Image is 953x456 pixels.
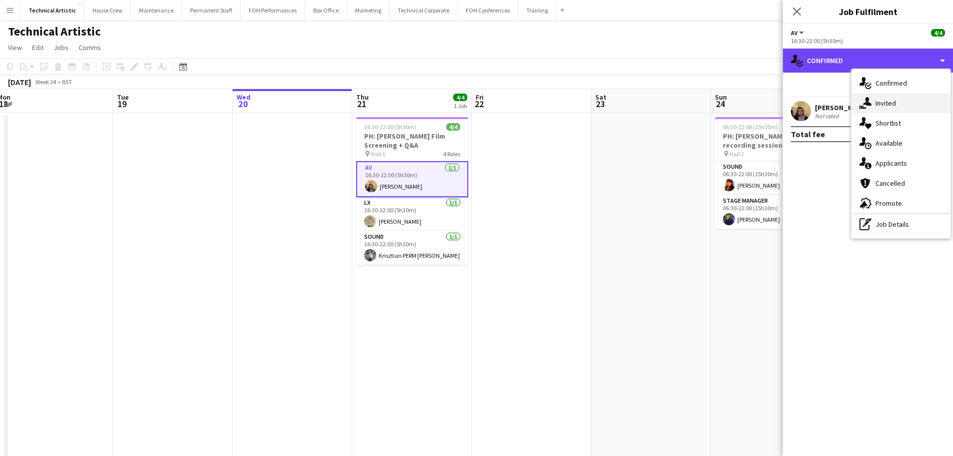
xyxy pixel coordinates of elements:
span: 20 [235,98,251,110]
a: Edit [28,41,48,54]
div: Confirmed [783,49,953,73]
a: View [4,41,26,54]
h3: PH: [PERSON_NAME] Film Screening + Q&A [356,132,468,150]
button: House Crew [85,1,131,20]
div: Total fee [791,129,825,139]
button: Technical Artistic [21,1,85,20]
a: Comms [75,41,105,54]
h1: Technical Artistic [8,24,101,39]
div: [PERSON_NAME] [815,103,868,112]
app-card-role: Sound1/116:30-22:00 (5h30m)Krisztian PERM [PERSON_NAME] [356,231,468,265]
span: Hall 1 [371,150,385,158]
span: 22 [474,98,484,110]
span: 4 Roles [443,150,460,158]
span: View [8,43,22,52]
span: Comms [79,43,101,52]
span: 4/4 [453,94,467,101]
span: Jobs [54,43,69,52]
button: Box Office [305,1,347,20]
span: Hall 2 [729,150,744,158]
app-card-role: Stage Manager1/106:30-22:00 (15h30m)[PERSON_NAME] [715,195,827,229]
span: Fri [476,93,484,102]
span: 06:30-22:00 (15h30m) [723,123,778,131]
span: 23 [594,98,606,110]
span: Tue [117,93,129,102]
span: Sun [715,93,727,102]
span: 24 [713,98,727,110]
button: Permanent Staff [182,1,241,20]
h3: Job Fulfilment [783,5,953,18]
button: Marketing [347,1,390,20]
div: Cancelled [851,173,950,193]
button: Training [518,1,556,20]
app-card-role: Sound1/106:30-22:00 (15h30m)[PERSON_NAME] [715,161,827,195]
div: Applicants [851,153,950,173]
app-card-role: LX1/116:30-22:00 (5h30m)[PERSON_NAME] [356,197,468,231]
span: AV [791,29,797,37]
div: 1 Job [454,102,467,110]
button: AV [791,29,805,37]
span: 4/4 [931,29,945,37]
div: Invited [851,93,950,113]
a: Jobs [50,41,73,54]
app-card-role: AV1/116:30-22:00 (5h30m)[PERSON_NAME] [356,161,468,197]
span: Wed [237,93,251,102]
div: Available [851,133,950,153]
div: [DATE] [8,77,31,87]
span: 4/4 [446,123,460,131]
app-job-card: 06:30-22:00 (15h30m)2/2PH: [PERSON_NAME] recording session Hall 22 RolesSound1/106:30-22:00 (15h3... [715,117,827,229]
span: 21 [355,98,369,110]
div: Shortlist [851,113,950,133]
span: Sat [595,93,606,102]
button: FOH Conferences [458,1,518,20]
button: Maintenance [131,1,182,20]
span: 16:30-22:00 (5h30m) [364,123,416,131]
button: FOH Performances [241,1,305,20]
h3: PH: [PERSON_NAME] recording session [715,132,827,150]
div: Promote [851,193,950,213]
div: Job Details [851,214,950,234]
div: Not rated [815,112,841,120]
button: Technical Corporate [390,1,458,20]
div: 16:30-22:00 (5h30m) [791,37,945,45]
span: Thu [356,93,369,102]
div: Confirmed [851,73,950,93]
div: BST [62,78,72,86]
span: 19 [116,98,129,110]
span: Week 34 [33,78,58,86]
span: Edit [32,43,44,52]
app-job-card: 16:30-22:00 (5h30m)4/4PH: [PERSON_NAME] Film Screening + Q&A Hall 14 RolesAV1/116:30-22:00 (5h30m... [356,117,468,265]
